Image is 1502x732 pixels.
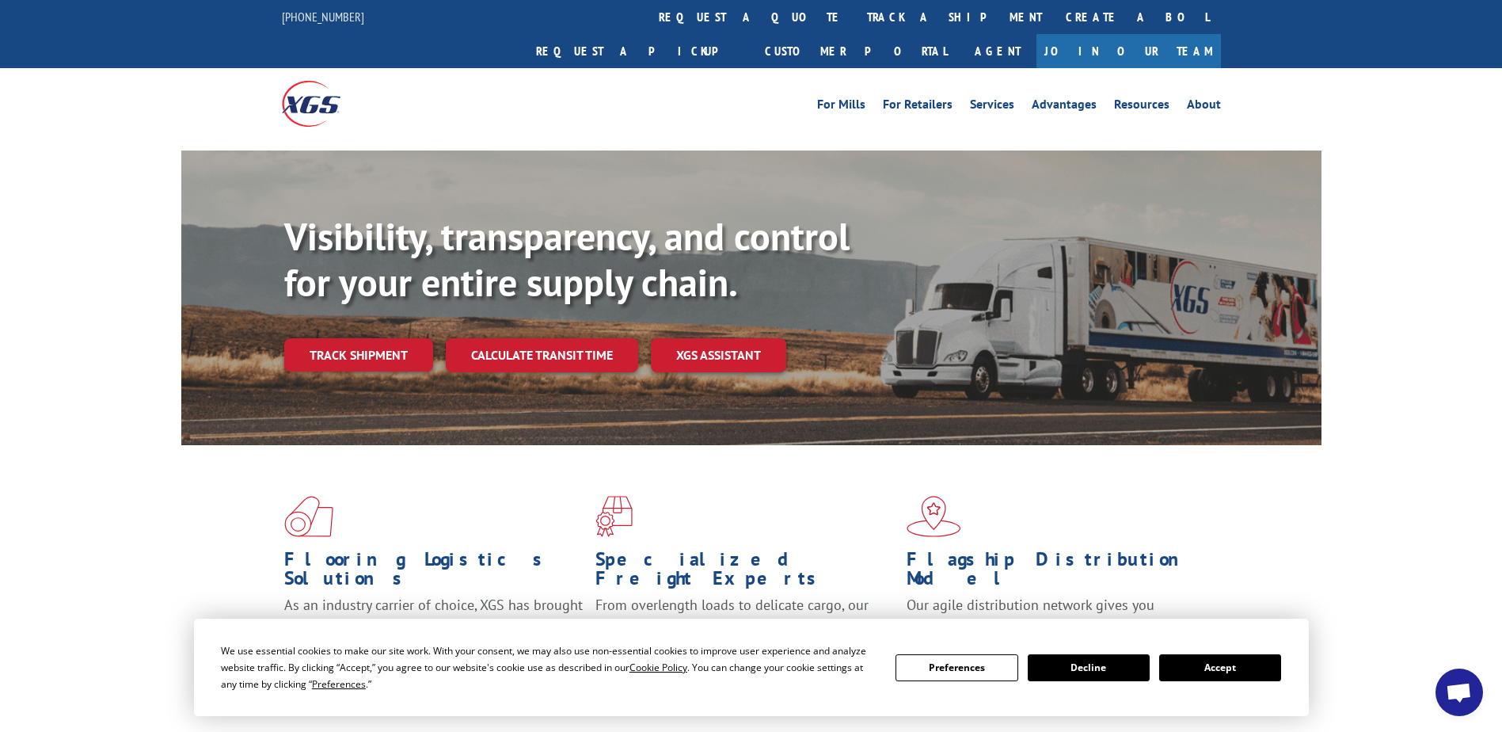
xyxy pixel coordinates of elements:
[284,212,850,307] b: Visibility, transparency, and control for your entire supply chain.
[907,496,961,537] img: xgs-icon-flagship-distribution-model-red
[1036,34,1221,68] a: Join Our Team
[907,550,1206,596] h1: Flagship Distribution Model
[221,642,876,692] div: We use essential cookies to make our site work. With your consent, we may also use non-essential ...
[194,619,1309,716] div: Cookie Consent Prompt
[959,34,1036,68] a: Agent
[907,596,1198,633] span: Our agile distribution network gives you nationwide inventory management on demand.
[883,98,953,116] a: For Retailers
[629,661,687,674] span: Cookie Policy
[1187,98,1221,116] a: About
[970,98,1014,116] a: Services
[595,596,895,666] p: From overlength loads to delicate cargo, our experienced staff knows the best way to move your fr...
[595,550,895,596] h1: Specialized Freight Experts
[753,34,959,68] a: Customer Portal
[895,654,1017,681] button: Preferences
[284,338,433,372] a: Track shipment
[1435,669,1483,716] div: Open chat
[651,338,786,372] a: XGS ASSISTANT
[284,596,583,652] span: As an industry carrier of choice, XGS has brought innovation and dedication to flooring logistics...
[595,496,633,537] img: xgs-icon-focused-on-flooring-red
[284,496,333,537] img: xgs-icon-total-supply-chain-intelligence-red
[524,34,753,68] a: Request a pickup
[1028,654,1150,681] button: Decline
[1159,654,1281,681] button: Accept
[284,550,584,596] h1: Flooring Logistics Solutions
[312,677,366,691] span: Preferences
[817,98,865,116] a: For Mills
[1032,98,1097,116] a: Advantages
[446,338,638,372] a: Calculate transit time
[1114,98,1169,116] a: Resources
[282,9,364,25] a: [PHONE_NUMBER]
